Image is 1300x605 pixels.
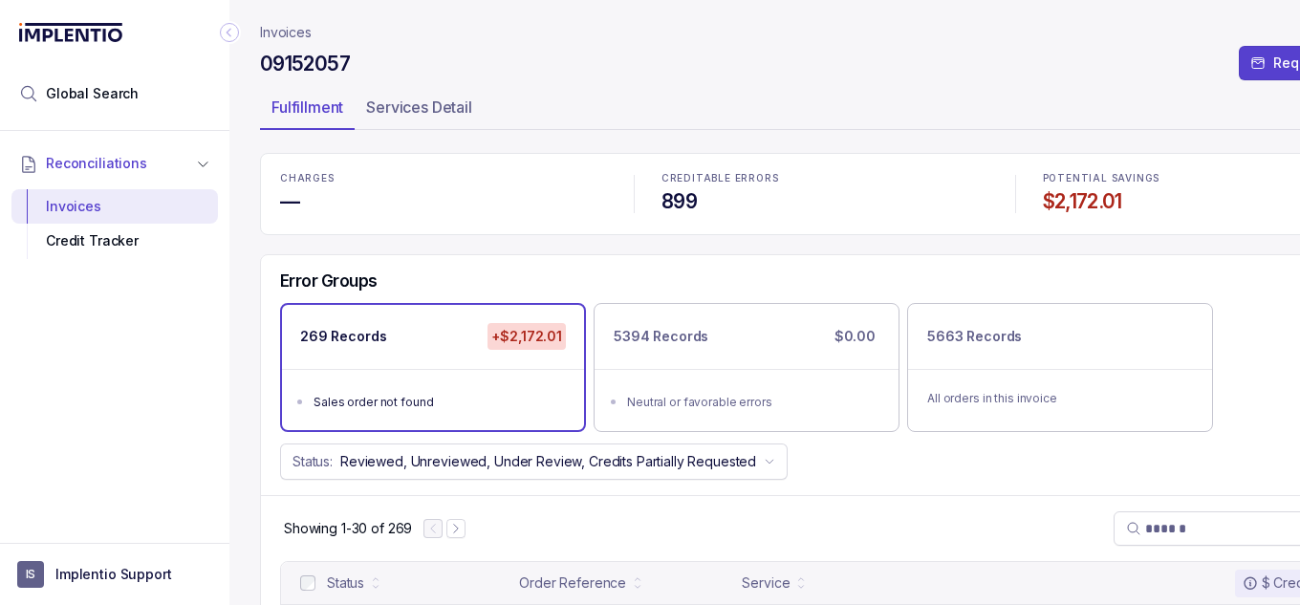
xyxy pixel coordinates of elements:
[366,96,472,119] p: Services Detail
[280,443,788,480] button: Status:Reviewed, Unreviewed, Under Review, Credits Partially Requested
[280,173,607,184] p: CHARGES
[280,270,378,292] h5: Error Groups
[46,154,147,173] span: Reconciliations
[284,519,412,538] div: Remaining page entries
[340,452,756,471] p: Reviewed, Unreviewed, Under Review, Credits Partially Requested
[614,327,708,346] p: 5394 Records
[487,323,566,350] p: +$2,172.01
[661,188,988,215] h4: 899
[927,327,1022,346] p: 5663 Records
[519,573,626,593] div: Order Reference
[927,389,1193,408] p: All orders in this invoice
[446,519,466,538] button: Next Page
[661,173,988,184] p: CREDITABLE ERRORS
[355,92,484,130] li: Tab Services Detail
[280,188,607,215] h4: —
[300,575,315,591] input: checkbox-checkbox
[260,51,350,77] h4: 09152057
[11,185,218,263] div: Reconciliations
[742,573,790,593] div: Service
[831,323,879,350] p: $0.00
[27,224,203,258] div: Credit Tracker
[260,23,312,42] nav: breadcrumb
[260,92,355,130] li: Tab Fulfillment
[27,189,203,224] div: Invoices
[17,561,212,588] button: User initialsImplentio Support
[327,573,364,593] div: Status
[271,96,343,119] p: Fulfillment
[55,565,172,584] p: Implentio Support
[17,561,44,588] span: User initials
[218,21,241,44] div: Collapse Icon
[46,84,139,103] span: Global Search
[292,452,333,471] p: Status:
[260,23,312,42] a: Invoices
[300,327,386,346] p: 269 Records
[627,393,877,412] div: Neutral or favorable errors
[284,519,412,538] p: Showing 1-30 of 269
[11,142,218,184] button: Reconciliations
[314,393,564,412] div: Sales order not found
